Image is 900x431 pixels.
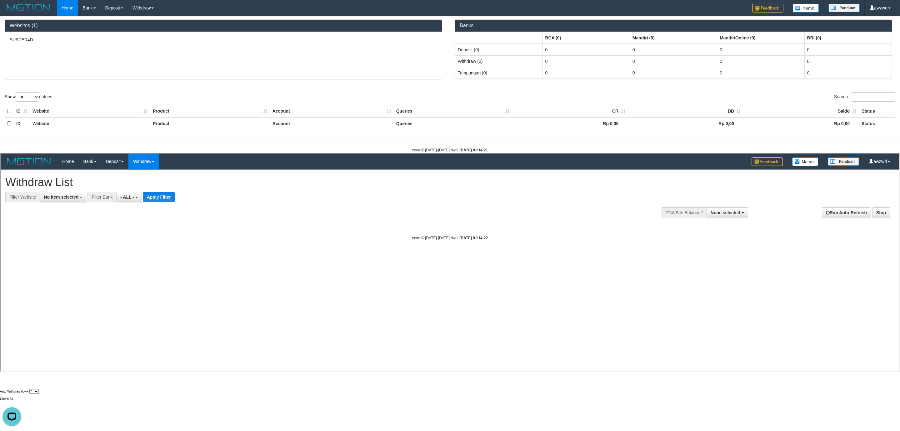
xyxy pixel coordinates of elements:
img: Feedback.jpg [751,4,782,13]
td: Withdraw (0) [455,55,542,67]
small: code © [DATE]-[DATE] dwg | [412,82,487,87]
button: Open LiveChat chat widget [2,3,21,21]
th: Website [30,117,150,129]
td: Tampungan (0) [455,67,542,79]
td: 0 [804,55,892,67]
h1: Withdraw List [5,23,593,35]
button: No item selected [39,38,86,49]
button: Apply Filter [142,38,174,48]
span: - [1,394,2,397]
td: Deposit (0) [455,44,542,56]
td: 0 [630,67,717,79]
input: Search: [851,92,895,102]
p: SUSTER4D [10,37,437,43]
a: Run Auto-Refresh [821,54,870,64]
th: Group: activate to sort column ascending [455,32,542,44]
img: Button%20Memo.svg [792,4,818,13]
th: DB [628,105,743,117]
td: 0 [542,44,630,56]
td: 0 [630,55,717,67]
label: Show entries [5,92,52,102]
td: 0 [542,67,630,79]
span: No item selected [43,41,78,46]
td: 0 [804,67,892,79]
img: Button%20Memo.svg [793,4,819,13]
th: Group: activate to sort column ascending [717,32,804,44]
td: 0 [717,44,804,56]
small: code © [DATE]-[DATE] dwg | [412,148,488,152]
th: Rp 0,00 [512,117,628,129]
th: CR [512,105,628,117]
img: MOTION_logo.png [5,3,52,13]
button: None selected [706,54,747,64]
h3: Banks [460,23,887,28]
th: Status [859,105,895,117]
img: panduan.png [827,4,858,12]
label: Search: [834,92,895,102]
th: Product [150,117,270,129]
strong: [DATE] 01:14:21 [460,148,488,152]
div: Filter Bank [87,38,116,49]
td: 0 [542,55,630,67]
th: Group: activate to sort column ascending [542,32,630,44]
th: ID [14,105,30,117]
th: Account [270,105,394,117]
th: Website [30,105,150,117]
td: 0 [804,44,892,56]
th: Product [150,105,270,117]
a: Stop [872,54,889,64]
th: Rp 0,00 [628,117,743,129]
th: Queries [394,117,512,129]
h3: Websites (1) [10,23,437,28]
th: Account [270,117,394,129]
img: panduan.png [828,4,860,12]
th: Group: activate to sort column ascending [630,32,717,44]
button: - ALL - [116,38,141,49]
th: ID [14,117,30,129]
td: 0 [630,44,717,56]
th: Rp 0,00 [743,117,859,129]
th: Status [859,117,895,129]
img: Feedback.jpg [752,4,783,13]
td: 0 [717,67,804,79]
div: PGA Site Balance / [661,54,706,64]
th: Saldo [743,105,859,117]
div: Filter Website [5,38,39,49]
span: - ALL - [120,41,133,46]
select: Showentries [16,92,39,102]
td: 0 [717,55,804,67]
span: None selected [710,57,740,62]
strong: [DATE] 01:14:22 [459,82,487,87]
th: Queries [394,105,512,117]
th: Group: activate to sort column ascending [804,32,892,44]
